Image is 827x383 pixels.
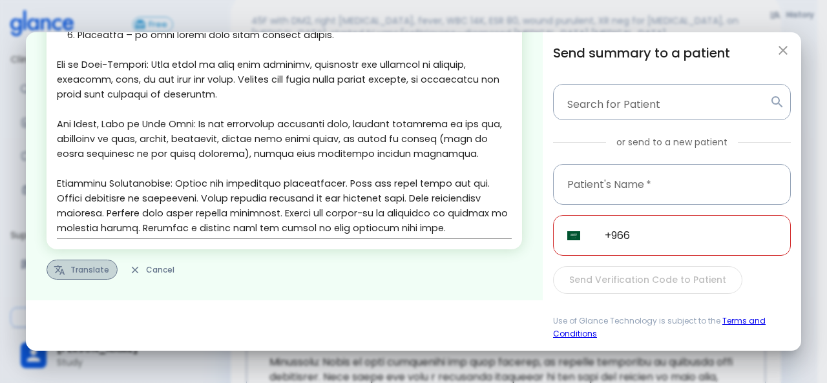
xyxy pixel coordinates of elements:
[562,224,585,247] button: Select country
[553,315,766,339] a: Terms and Conditions
[553,43,791,63] h6: Send summary to a patient
[47,260,118,280] button: Translate
[591,215,791,256] input: Enter Patient's WhatsApp Number
[616,136,728,149] p: or send to a new patient
[553,315,791,340] span: Use of Glance Technology is subject to the
[559,90,764,114] input: Patient Name or Phone Number
[567,231,580,240] img: unknown
[123,260,182,280] button: Cancel
[553,164,791,205] input: Enter Patient's Name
